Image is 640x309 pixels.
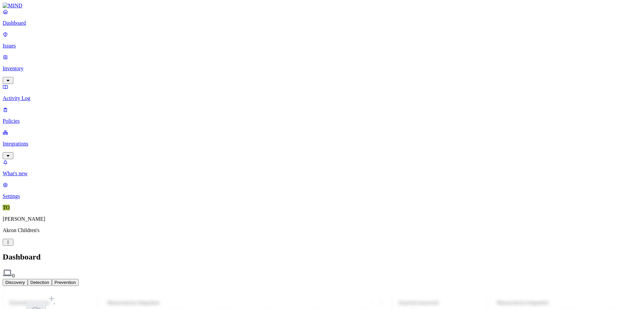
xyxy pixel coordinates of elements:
button: Discovery [3,279,28,286]
a: Activity Log [3,84,637,101]
p: Policies [3,118,637,124]
p: What's new [3,171,637,177]
span: TO [3,205,10,210]
p: Akron Children's [3,227,637,233]
p: Settings [3,193,637,199]
a: Inventory [3,54,637,83]
a: Settings [3,182,637,199]
a: MIND [3,3,637,9]
p: Integrations [3,141,637,147]
a: Policies [3,107,637,124]
a: Dashboard [3,9,637,26]
a: Integrations [3,129,637,158]
p: Dashboard [3,20,637,26]
img: MIND [3,3,22,9]
p: Inventory [3,66,637,72]
a: What's new [3,159,637,177]
img: svg%3e [3,268,12,278]
button: Prevention [52,279,79,286]
p: [PERSON_NAME] [3,216,637,222]
span: 0 [12,273,15,279]
button: Detection [28,279,52,286]
p: Activity Log [3,95,637,101]
h2: Dashboard [3,252,637,262]
a: Issues [3,31,637,49]
p: Issues [3,43,637,49]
